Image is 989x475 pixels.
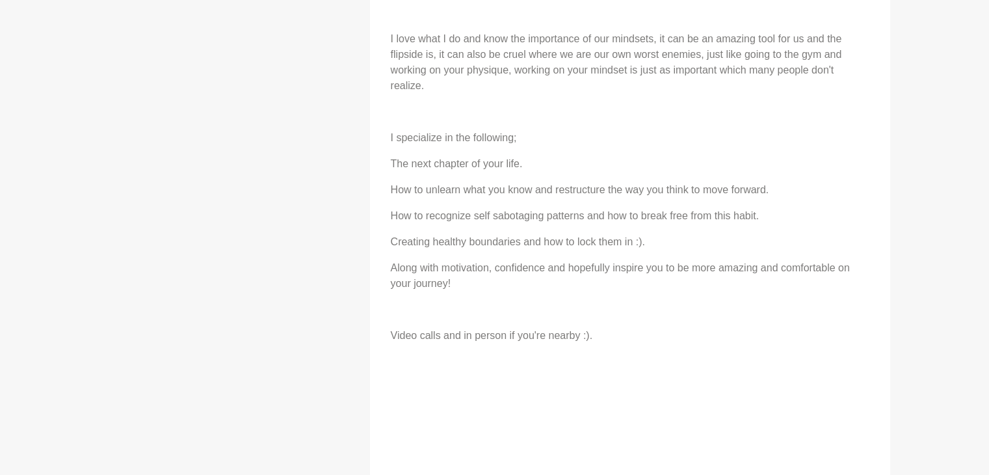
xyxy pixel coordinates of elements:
[391,260,869,292] p: Along with motivation, confidence and hopefully inspire you to be more amazing and comfortable on...
[391,130,869,146] p: I specialize in the following;
[391,182,869,198] p: How to unlearn what you know and restructure the way you think to move forward.
[391,156,869,172] p: The next chapter of your life.
[391,208,869,224] p: How to recognize self sabotaging patterns and how to break free from this habit.
[391,31,869,94] p: I love what I do and know the importance of our mindsets, it can be an amazing tool for us and th...
[391,234,869,250] p: Creating healthy boundaries and how to lock them in :).
[391,328,869,344] p: Video calls and in person if you're nearby :).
